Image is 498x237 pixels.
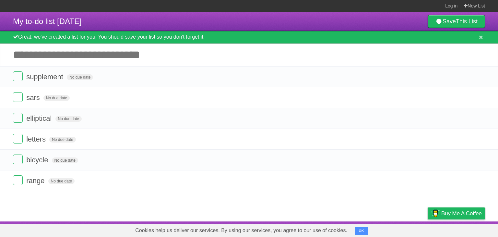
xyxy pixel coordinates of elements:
[52,157,78,163] span: No due date
[13,155,23,164] label: Done
[13,92,23,102] label: Done
[441,208,482,219] span: Buy me a coffee
[397,223,411,235] a: Terms
[26,94,41,102] span: sars
[428,207,485,219] a: Buy me a coffee
[129,224,354,237] span: Cookies help us deliver our services. By using our services, you agree to our use of cookies.
[419,223,436,235] a: Privacy
[26,73,65,81] span: supplement
[428,15,485,28] a: SaveThis List
[13,175,23,185] label: Done
[43,95,70,101] span: No due date
[26,114,53,122] span: elliptical
[13,71,23,81] label: Done
[444,223,485,235] a: Suggest a feature
[13,134,23,143] label: Done
[13,113,23,123] label: Done
[341,223,355,235] a: About
[355,227,368,235] button: OK
[55,116,82,122] span: No due date
[48,178,75,184] span: No due date
[26,177,46,185] span: range
[26,156,50,164] span: bicycle
[363,223,389,235] a: Developers
[13,17,82,26] span: My to-do list [DATE]
[431,208,440,219] img: Buy me a coffee
[456,18,478,25] b: This List
[49,137,76,143] span: No due date
[67,74,93,80] span: No due date
[26,135,47,143] span: letters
